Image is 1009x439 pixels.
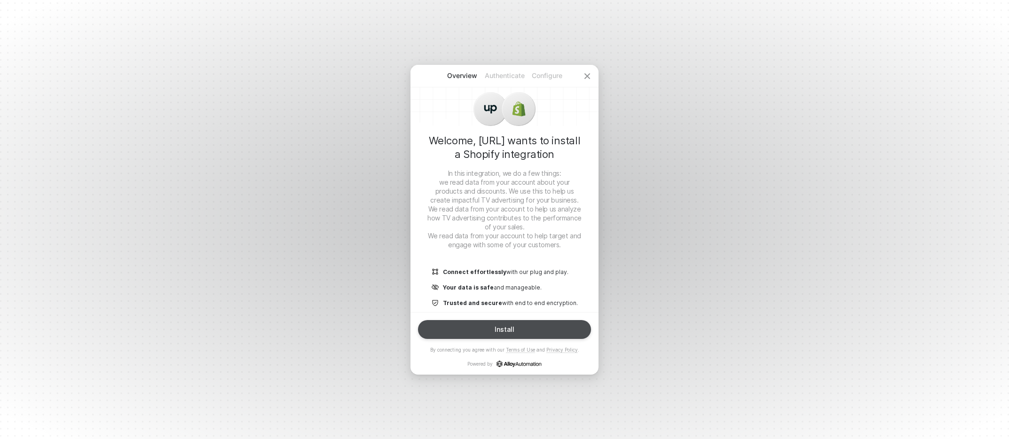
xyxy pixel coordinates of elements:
[430,346,579,353] p: By connecting you agree with our and .
[583,72,591,80] span: icon-close
[526,71,568,80] p: Configure
[495,326,514,333] div: Install
[432,268,439,276] img: icon
[511,102,526,117] img: icon
[426,134,583,161] h1: Welcome, [URL] wants to install a Shopify integration
[426,231,583,249] li: We read data from your account to help target and engage with some of your customers.
[443,283,542,291] p: and manageable.
[443,268,506,275] b: Connect effortlessly
[443,299,578,307] p: with end to end encryption.
[497,361,542,367] a: icon-success
[443,299,502,306] b: Trusted and secure
[426,178,583,204] li: we read data from your account about your products and discounts. We use this to help us create i...
[432,283,439,291] img: icon
[432,299,439,307] img: icon
[483,71,526,80] p: Authenticate
[418,320,591,339] button: Install
[443,284,494,291] b: Your data is safe
[441,71,483,80] p: Overview
[443,268,568,276] p: with our plug and play.
[426,204,583,231] li: We read data from your account to help us analyze how TV advertising contributes to the performan...
[506,347,535,353] a: Terms of Use
[467,361,542,367] p: Powered by
[546,347,578,353] a: Privacy Policy
[426,169,583,178] p: In this integration, we do a few things:
[483,102,498,117] img: icon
